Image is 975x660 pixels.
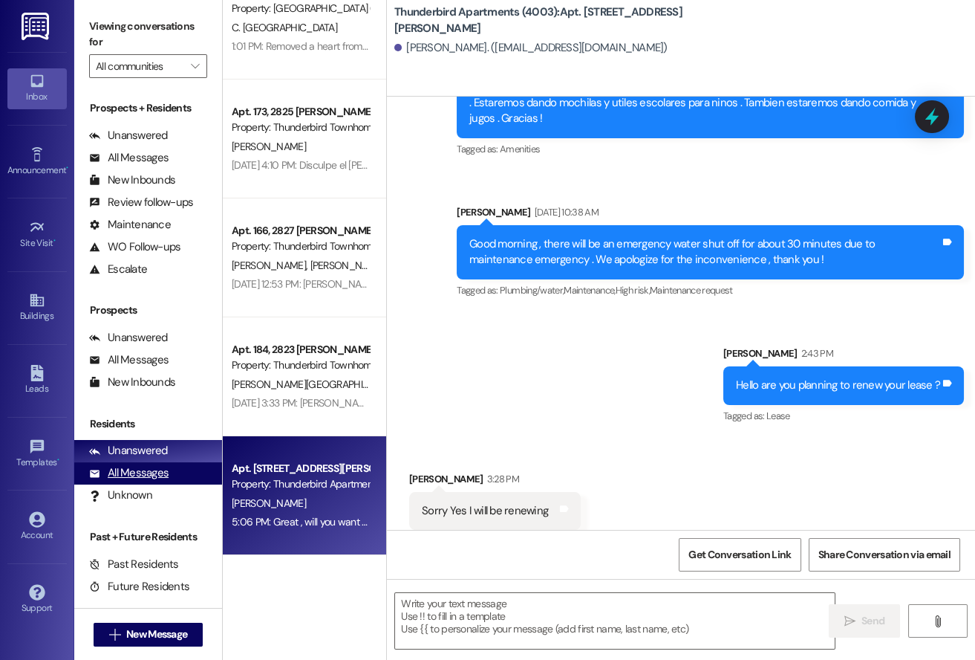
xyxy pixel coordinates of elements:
[191,60,199,72] i: 
[74,529,222,545] div: Past + Future Residents
[232,277,807,291] div: [DATE] 12:53 PM: [PERSON_NAME]. Muchisimas gracias. Ya gestionamos la instalacion para este proxi...
[310,259,385,272] span: [PERSON_NAME]
[89,195,193,210] div: Review follow-ups
[932,615,943,627] i: 
[457,138,964,160] div: Tagged as:
[7,580,67,620] a: Support
[469,236,940,268] div: Good morning , there will be an emergency water shut off for about 30 minutes due to maintenance ...
[844,615,855,627] i: 
[89,557,179,572] div: Past Residents
[89,150,169,166] div: All Messages
[232,158,899,172] div: [DATE] 4:10 PM: Disculpe el [PERSON_NAME] acondicionado no está enfriando me lo puede checar [DAT...
[809,538,960,572] button: Share Conversation via email
[766,410,790,422] span: Lease
[89,352,169,368] div: All Messages
[232,1,369,16] div: Property: [GEOGRAPHIC_DATA] (4027)
[500,143,540,155] span: Amenities
[109,629,120,641] i: 
[232,259,310,272] span: [PERSON_NAME]
[232,21,337,34] span: C. [GEOGRAPHIC_DATA]
[89,579,189,595] div: Future Residents
[89,443,168,459] div: Unanswered
[798,346,833,361] div: 2:43 PM
[94,623,203,647] button: New Message
[57,455,59,465] span: •
[422,503,548,519] div: Sorry Yes I will be renewing
[616,284,650,297] span: High risk ,
[74,302,222,318] div: Prospects
[688,547,791,563] span: Get Conversation Link
[457,279,964,301] div: Tagged as:
[89,128,168,143] div: Unanswered
[531,204,599,220] div: [DATE] 10:38 AM
[89,217,171,233] div: Maintenance
[66,163,68,173] span: •
[394,4,691,36] b: Thunderbird Apartments (4003): Apt. [STREET_ADDRESS][PERSON_NAME]
[89,262,147,277] div: Escalate
[232,357,369,373] div: Property: Thunderbird Townhomes (4001)
[232,239,369,254] div: Property: Thunderbird Townhomes (4001)
[818,547,950,563] span: Share Conversation via email
[650,284,733,297] span: Maintenance request
[232,140,306,153] span: [PERSON_NAME]
[232,496,306,510] span: [PERSON_NAME]
[89,172,175,188] div: New Inbounds
[74,100,222,116] div: Prospects + Residents
[483,471,519,487] div: 3:28 PM
[53,236,56,246] span: •
[89,465,169,481] div: All Messages
[89,375,175,390] div: New Inbounds
[723,346,964,366] div: [PERSON_NAME]
[22,13,52,40] img: ResiDesk Logo
[457,204,964,225] div: [PERSON_NAME]
[126,627,187,642] span: New Message
[232,378,400,391] span: [PERSON_NAME][GEOGRAPHIC_DATA]
[500,284,564,297] span: Plumbing/water ,
[74,416,222,432] div: Residents
[232,120,369,135] div: Property: Thunderbird Townhomes (4001)
[7,215,67,255] a: Site Visit •
[232,223,369,239] div: Apt. 166, 2827 [PERSON_NAME]
[829,604,901,638] button: Send
[89,239,180,255] div: WO Follow-ups
[232,476,369,492] div: Property: Thunderbird Apartments (4003)
[89,488,152,503] div: Unknown
[89,330,168,346] div: Unanswered
[232,342,369,357] div: Apt. 184, 2823 [PERSON_NAME]
[7,507,67,547] a: Account
[89,15,207,54] label: Viewing conversations for
[7,360,67,401] a: Leads
[564,284,615,297] span: Maintenance ,
[232,396,391,410] div: [DATE] 3:33 PM: [PERSON_NAME]! 😊
[7,288,67,328] a: Buildings
[723,405,964,427] div: Tagged as:
[7,68,67,109] a: Inbox
[232,104,369,120] div: Apt. 173, 2825 [PERSON_NAME]
[232,515,896,528] div: 5:06 PM: Great , will you want the 12 months or the 15 months? the difference is the inventive th...
[409,471,581,492] div: [PERSON_NAME]
[232,461,369,476] div: Apt. [STREET_ADDRESS][PERSON_NAME]
[394,40,668,56] div: [PERSON_NAME]. ([EMAIL_ADDRESS][DOMAIN_NAME])
[96,54,183,78] input: All communities
[679,538,800,572] button: Get Conversation Link
[861,613,884,629] span: Send
[7,434,67,474] a: Templates •
[736,378,940,393] div: Hello are you planning to renew your lease ?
